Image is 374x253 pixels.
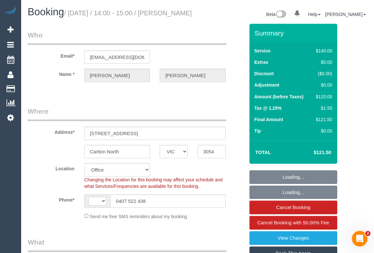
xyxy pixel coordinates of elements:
[28,6,64,18] span: Booking
[266,12,287,17] a: Beta
[28,30,226,45] legend: Who
[254,48,271,54] label: Service
[23,194,79,203] label: Phone*
[308,12,321,17] a: Help
[352,231,367,246] iframe: Intercom live chat
[4,7,17,16] img: Automaid Logo
[257,220,329,225] span: Cancel Booking with 50.00% Fee
[313,82,332,88] div: $0.00
[84,69,150,82] input: First Name*
[254,116,283,123] label: Final Amount
[249,231,337,245] a: View Changes
[249,201,337,214] a: Cancel Booking
[84,145,150,158] input: Suburb*
[313,116,332,123] div: $121.50
[275,10,286,19] img: New interface
[313,93,332,100] div: $120.00
[64,9,192,17] small: / [DATE] / 14:00 - 15:00 / [PERSON_NAME]
[254,59,268,65] label: Extras
[365,231,370,236] span: 2
[197,145,225,158] input: Post Code*
[249,216,337,230] a: Cancel Booking with 50.00% Fee
[23,163,79,172] label: Location
[254,82,279,88] label: Adjustment
[313,59,332,65] div: $0.00
[28,106,226,121] legend: Where
[160,69,225,82] input: Last Name*
[84,50,150,64] input: Email*
[23,127,79,135] label: Address*
[23,69,79,77] label: Name *
[313,48,332,54] div: $140.00
[313,128,332,134] div: $0.00
[254,128,261,134] label: Tip
[325,12,366,17] a: [PERSON_NAME]
[23,50,79,59] label: Email*
[254,70,274,77] label: Discount
[254,93,303,100] label: Amount (before Taxes)
[255,29,334,37] h3: Summary
[313,70,332,77] div: ($0.00)
[84,177,222,189] span: Changing the Location for this booking may affect your schedule and what Services/Frequencies are...
[294,150,331,155] h4: $121.50
[254,105,282,111] label: Tax @ 1.25%
[255,149,271,155] strong: Total
[313,105,332,111] div: $1.50
[28,237,226,252] legend: What
[110,194,225,208] input: Phone*
[90,214,187,219] span: Send me free SMS reminders about my booking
